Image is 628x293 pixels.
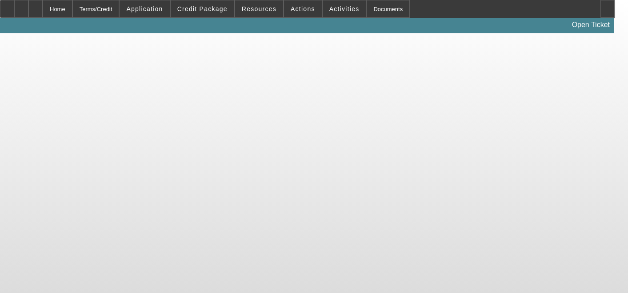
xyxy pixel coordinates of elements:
button: Resources [235,0,283,17]
a: Open Ticket [568,17,613,32]
button: Activities [323,0,366,17]
span: Credit Package [177,5,228,12]
button: Actions [284,0,322,17]
span: Actions [291,5,315,12]
button: Credit Package [171,0,234,17]
span: Resources [242,5,276,12]
button: Application [120,0,169,17]
span: Activities [329,5,360,12]
span: Application [126,5,163,12]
